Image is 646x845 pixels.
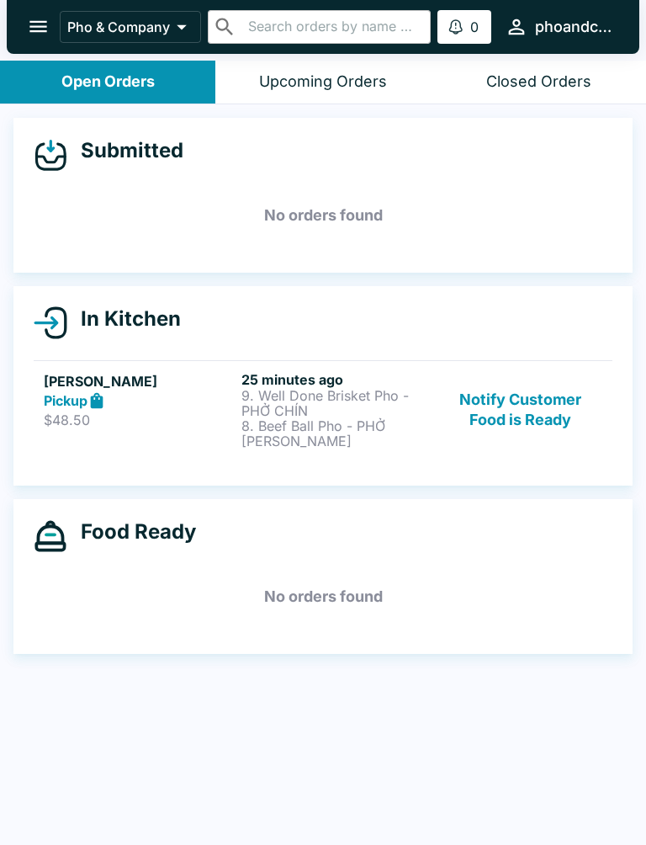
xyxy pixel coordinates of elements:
h4: Food Ready [67,519,196,545]
div: Closed Orders [486,72,591,92]
p: 9. Well Done Brisket Pho - PHỞ CHÍN [241,388,432,418]
p: Pho & Company [67,19,170,35]
h5: No orders found [34,185,612,246]
button: phoandcompany [498,8,619,45]
h4: In Kitchen [67,306,181,332]
strong: Pickup [44,392,87,409]
h5: No orders found [34,566,612,627]
button: Pho & Company [60,11,201,43]
div: phoandcompany [535,17,612,37]
div: Open Orders [61,72,155,92]
a: [PERSON_NAME]Pickup$48.5025 minutes ago9. Well Done Brisket Pho - PHỞ CHÍN8. Beef Ball Pho - PHỞ ... [34,360,612,459]
button: open drawer [17,5,60,48]
h5: [PERSON_NAME] [44,371,235,391]
div: Upcoming Orders [259,72,387,92]
p: $48.50 [44,412,235,428]
h4: Submitted [67,138,183,163]
p: 0 [470,19,479,35]
button: Notify Customer Food is Ready [439,371,602,449]
p: 8. Beef Ball Pho - PHỞ [PERSON_NAME] [241,418,432,449]
h6: 25 minutes ago [241,371,432,388]
input: Search orders by name or phone number [243,15,424,39]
